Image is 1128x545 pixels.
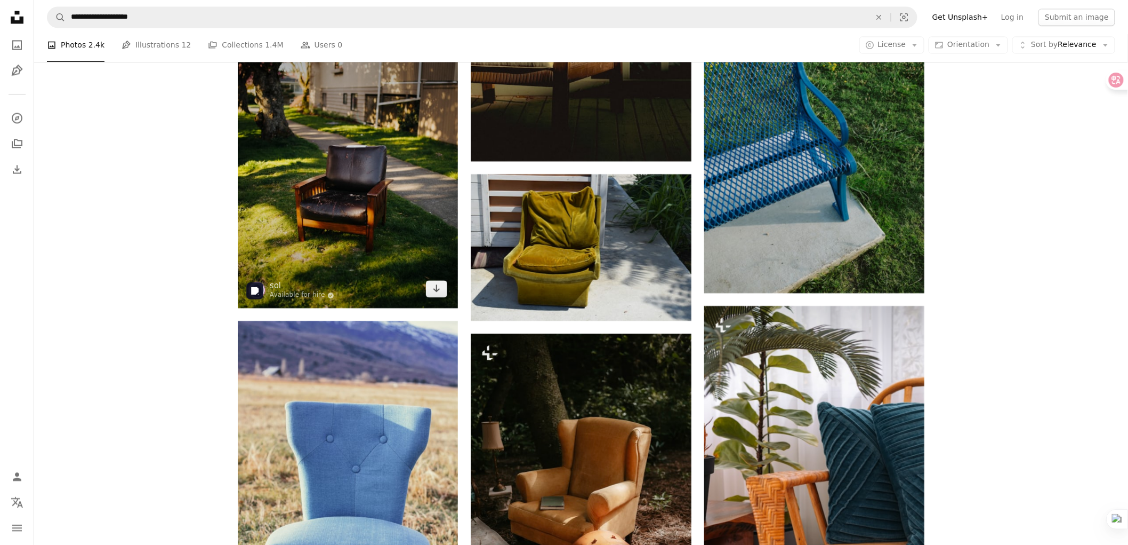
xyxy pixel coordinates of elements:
span: Orientation [947,40,989,49]
a: Illustrations [6,60,28,81]
a: brown suede armchair on gray concrete floor [471,242,691,252]
button: Language [6,492,28,513]
span: License [878,40,906,49]
a: Explore [6,107,28,129]
a: Log in / Sign up [6,466,28,487]
a: a chair, suitcases, and a lamp in the woods [471,499,691,508]
span: 0 [337,39,342,51]
span: 1.4M [265,39,283,51]
button: Clear [867,7,891,27]
a: Photos [6,34,28,56]
a: Download [426,280,447,297]
a: Available for hire [270,291,334,299]
button: Sort byRelevance [1012,36,1115,53]
span: Sort by [1031,40,1058,49]
a: Collections 1.4M [208,28,283,62]
a: Users 0 [301,28,343,62]
img: Go to sol's profile [248,281,265,298]
a: Download History [6,159,28,180]
a: Log in [995,9,1030,26]
a: A blue bench rests amidst lush greenery. [704,123,924,132]
span: Relevance [1031,40,1097,50]
a: Get Unsplash+ [926,9,995,26]
a: brown wooden armchair on green grass field [238,165,458,175]
button: Orientation [929,36,1008,53]
img: brown suede armchair on gray concrete floor [471,174,691,321]
span: 12 [182,39,191,51]
form: Find visuals sitewide [47,6,917,28]
a: a chair with two pillows on it next to a potted plant [704,464,924,474]
button: Menu [6,517,28,539]
a: sol [270,280,334,291]
button: Visual search [891,7,917,27]
button: License [859,36,925,53]
button: Submit an image [1038,9,1115,26]
a: Illustrations 12 [122,28,191,62]
a: Collections [6,133,28,154]
img: brown wooden armchair on green grass field [238,32,458,308]
a: Home — Unsplash [6,6,28,30]
a: tufted blue padded armless chair on field during daytime [238,481,458,491]
button: Search Unsplash [47,7,66,27]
